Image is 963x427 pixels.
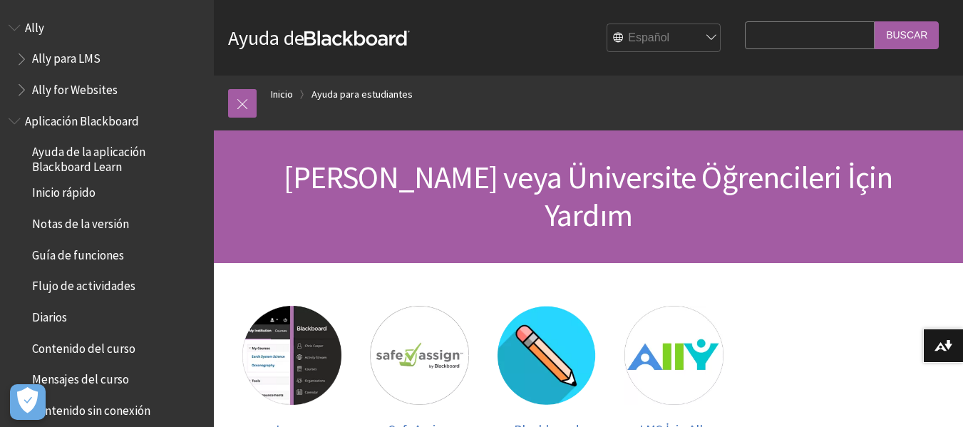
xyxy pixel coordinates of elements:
select: Site Language Selector [607,24,721,53]
img: Learn [242,306,341,405]
strong: Blackboard [304,31,410,46]
img: LMS İçin Ally [624,306,723,405]
span: Contenido sin conexión [32,398,150,418]
a: Ayuda para estudiantes [311,86,413,103]
span: Ally for Websites [32,78,118,97]
button: Abrir preferencias [10,384,46,420]
span: Ally [25,16,44,35]
span: Inicio rápido [32,181,96,200]
nav: Book outline for Anthology Ally Help [9,16,205,102]
a: Inicio [271,86,293,103]
span: [PERSON_NAME] veya Üniversite Öğrencileri İçin Yardım [284,158,892,235]
span: Diarios [32,305,67,324]
img: SafeAssign [370,306,469,405]
span: Notas de la versión [32,212,129,231]
span: Ayuda de la aplicación Blackboard Learn [32,140,204,174]
span: Guía de funciones [32,243,124,262]
span: Aplicación Blackboard [25,109,139,128]
input: Buscar [875,21,939,49]
a: Ayuda deBlackboard [228,25,410,51]
img: Blackboard Uygulaması [498,306,597,405]
span: Mensajes del curso [32,368,129,387]
span: Flujo de actividades [32,274,135,294]
span: Ally para LMS [32,47,101,66]
span: Contenido del curso [32,336,135,356]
